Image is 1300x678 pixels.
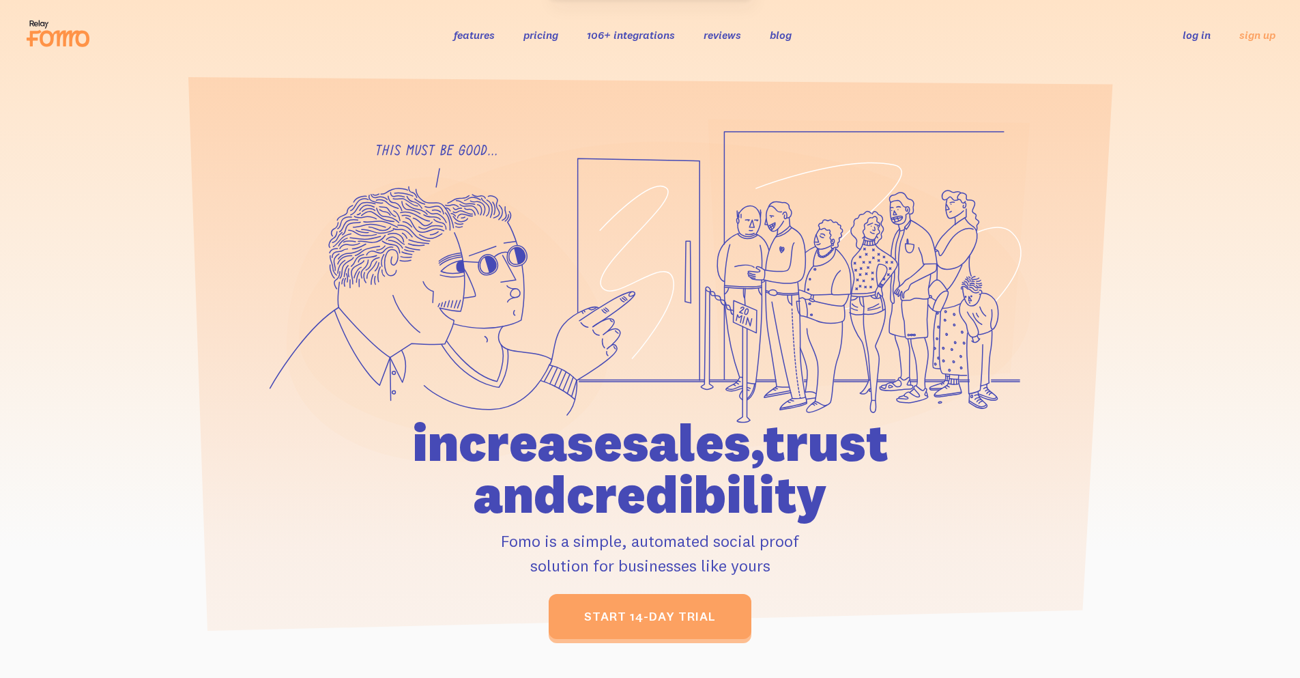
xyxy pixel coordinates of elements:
a: log in [1183,28,1211,42]
a: sign up [1239,28,1275,42]
h1: increase sales, trust and credibility [334,416,966,520]
a: reviews [704,28,741,42]
a: pricing [523,28,558,42]
a: features [454,28,495,42]
a: blog [770,28,792,42]
a: start 14-day trial [549,594,751,639]
p: Fomo is a simple, automated social proof solution for businesses like yours [334,528,966,578]
a: 106+ integrations [587,28,675,42]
